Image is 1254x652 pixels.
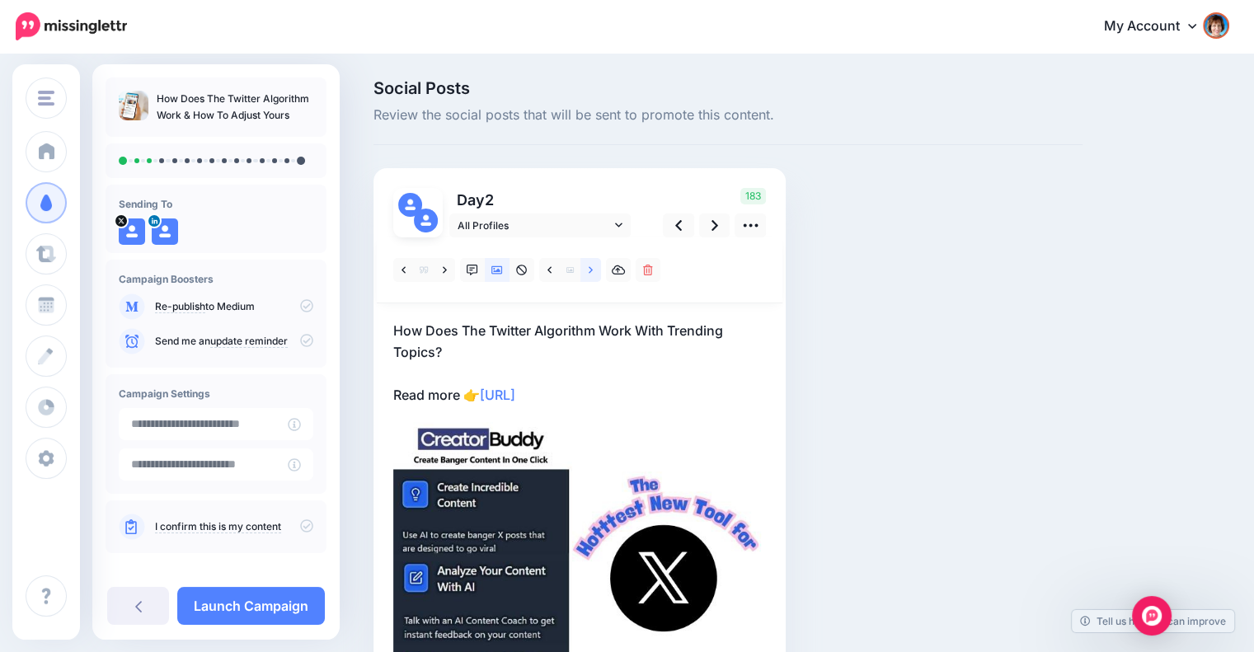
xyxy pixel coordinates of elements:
a: I confirm this is my content [155,520,281,533]
span: All Profiles [458,217,611,234]
h4: Campaign Boosters [119,273,313,285]
img: Missinglettr [16,12,127,40]
span: Review the social posts that will be sent to promote this content. [373,105,1083,126]
p: to Medium [155,299,313,314]
div: Open Intercom Messenger [1132,596,1172,636]
img: user_default_image.png [414,209,438,232]
img: 93278e0766788970ebaa6e174160b07e_thumb.jpg [119,91,148,120]
a: Re-publish [155,300,205,313]
a: Tell us how we can improve [1072,610,1234,632]
img: user_default_image.png [152,218,178,245]
span: Social Posts [373,80,1083,96]
p: Day [449,188,633,212]
img: menu.png [38,91,54,106]
h4: Campaign Settings [119,387,313,400]
a: All Profiles [449,213,631,237]
p: Send me an [155,334,313,349]
img: user_default_image.png [119,218,145,245]
a: My Account [1087,7,1229,47]
span: 2 [485,191,494,209]
a: [URL] [480,387,515,403]
p: How Does The Twitter Algorithm Work & How To Adjust Yours [157,91,313,124]
span: 183 [740,188,766,204]
h4: Sending To [119,198,313,210]
a: update reminder [210,335,288,348]
img: user_default_image.png [398,193,422,217]
p: How Does The Twitter Algorithm Work With Trending Topics? Read more 👉 [393,320,766,406]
